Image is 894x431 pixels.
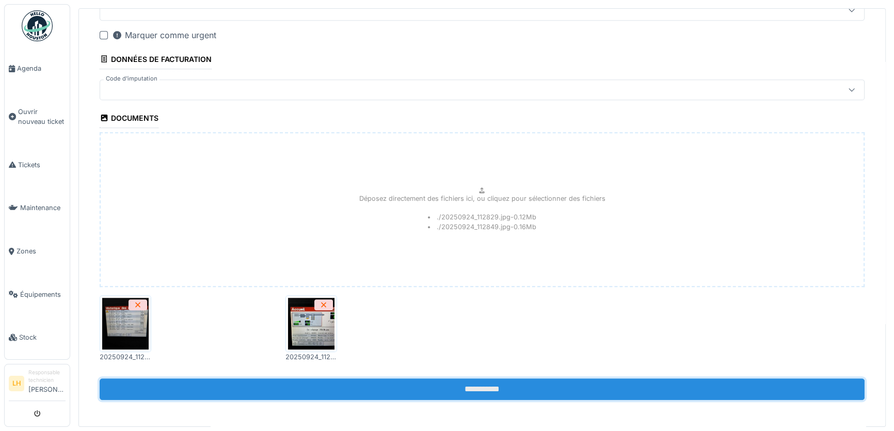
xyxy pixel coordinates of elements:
[22,10,53,41] img: Badge_color-CXgf-gQk.svg
[9,369,66,401] a: LH Responsable technicien[PERSON_NAME]
[359,194,605,203] p: Déposez directement des fichiers ici, ou cliquez pour sélectionner des fichiers
[5,143,70,187] a: Tickets
[28,369,66,398] li: [PERSON_NAME]
[5,47,70,90] a: Agenda
[17,246,66,256] span: Zones
[28,369,66,385] div: Responsable technicien
[5,316,70,359] a: Stock
[288,298,334,349] img: miejwrwzysqsbpct1t76edtvhjnb
[20,203,66,213] span: Maintenance
[104,74,159,83] label: Code d'imputation
[100,110,158,128] div: Documents
[428,212,537,222] li: ./20250924_112829.jpg - 0.12 Mb
[5,230,70,273] a: Zones
[18,107,66,126] span: Ouvrir nouveau ticket
[100,352,151,362] div: 20250924_112829.jpg
[112,29,216,41] div: Marquer comme urgent
[20,290,66,299] span: Équipements
[5,186,70,230] a: Maintenance
[100,52,212,69] div: Données de facturation
[19,332,66,342] span: Stock
[5,273,70,316] a: Équipements
[285,352,337,362] div: 20250924_112849.jpg
[18,160,66,170] span: Tickets
[428,222,537,232] li: ./20250924_112849.jpg - 0.16 Mb
[9,376,24,391] li: LH
[17,63,66,73] span: Agenda
[102,298,149,349] img: xrdxgxdo2zfb9t5ta17jl5ltz25n
[5,90,70,143] a: Ouvrir nouveau ticket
